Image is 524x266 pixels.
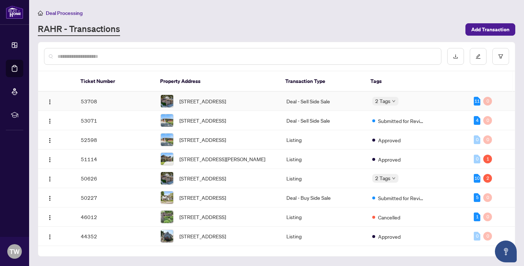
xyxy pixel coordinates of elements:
img: Logo [47,215,53,221]
img: thumbnail-img [161,172,173,184]
img: thumbnail-img [161,95,173,107]
div: 0 [474,155,480,163]
div: 2 [483,174,492,183]
img: thumbnail-img [161,153,173,165]
img: thumbnail-img [161,230,173,242]
div: 10 [474,174,480,183]
div: 0 [483,232,492,241]
span: 2 Tags [375,174,390,182]
div: 0 [474,135,480,144]
img: Logo [47,234,53,240]
div: 0 [474,232,480,241]
th: Ticket Number [75,71,154,92]
button: filter [492,48,509,65]
span: 2 Tags [375,97,390,105]
button: Logo [44,153,56,165]
span: TW [9,246,20,257]
span: [STREET_ADDRESS][PERSON_NAME] [179,155,265,163]
img: Logo [47,138,53,143]
div: 0 [483,97,492,106]
div: 0 [483,213,492,221]
span: [STREET_ADDRESS] [179,174,226,182]
td: 50227 [75,188,155,207]
img: Logo [47,176,53,182]
td: 53071 [75,111,155,130]
button: Logo [44,95,56,107]
span: Approved [378,155,401,163]
td: Listing [281,207,366,227]
span: Approved [378,233,401,241]
div: 0 [483,135,492,144]
img: Logo [47,195,53,201]
img: thumbnail-img [161,134,173,146]
th: Property Address [154,71,279,92]
span: [STREET_ADDRESS] [179,136,226,144]
button: Logo [44,134,56,146]
td: 52598 [75,130,155,150]
span: [STREET_ADDRESS] [179,232,226,240]
img: thumbnail-img [161,191,173,204]
button: edit [470,48,487,65]
div: 11 [474,97,480,106]
div: 4 [474,116,480,125]
td: Listing [281,227,366,246]
span: Add Transaction [471,24,509,35]
td: 53708 [75,92,155,111]
td: Deal - Sell Side Sale [281,92,366,111]
img: Logo [47,157,53,163]
span: Approved [378,136,401,144]
img: Logo [47,118,53,124]
div: 1 [483,155,492,163]
button: Logo [44,115,56,126]
span: filter [498,54,503,59]
button: download [447,48,464,65]
span: home [38,11,43,16]
span: Deal Processing [46,10,83,16]
span: edit [476,54,481,59]
td: Listing [281,150,366,169]
img: thumbnail-img [161,211,173,223]
img: logo [6,5,23,19]
td: 51114 [75,150,155,169]
td: 50626 [75,169,155,188]
th: Transaction Type [279,71,365,92]
span: [STREET_ADDRESS] [179,97,226,105]
span: [STREET_ADDRESS] [179,194,226,202]
button: Open asap [495,241,517,262]
th: Tags [365,71,466,92]
div: 0 [483,193,492,202]
td: 46012 [75,207,155,227]
span: Submitted for Review [378,194,425,202]
span: Cancelled [378,213,400,221]
button: Logo [44,230,56,242]
a: RAHR - Transactions [38,23,120,36]
span: down [392,176,396,180]
button: Logo [44,172,56,184]
span: [STREET_ADDRESS] [179,213,226,221]
td: Deal - Sell Side Sale [281,111,366,130]
span: Submitted for Review [378,117,425,125]
span: down [392,99,396,103]
div: 5 [474,193,480,202]
span: download [453,54,458,59]
span: [STREET_ADDRESS] [179,116,226,124]
td: Listing [281,130,366,150]
div: 1 [474,213,480,221]
img: thumbnail-img [161,114,173,127]
button: Logo [44,192,56,203]
button: Logo [44,211,56,223]
td: 44352 [75,227,155,246]
button: Add Transaction [465,23,515,36]
img: Logo [47,99,53,105]
td: Listing [281,169,366,188]
div: 0 [483,116,492,125]
td: Deal - Buy Side Sale [281,188,366,207]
